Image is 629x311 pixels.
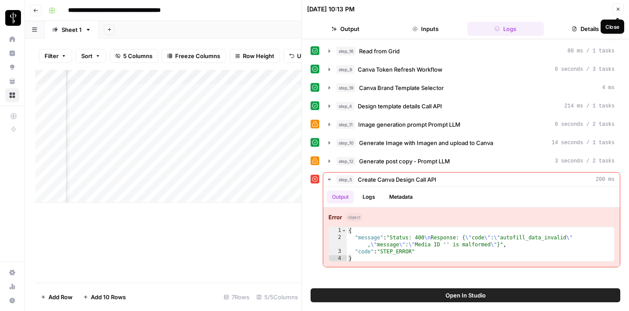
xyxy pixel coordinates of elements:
[45,21,99,38] a: Sheet 1
[547,22,624,36] button: Details
[564,102,615,110] span: 214 ms / 1 tasks
[5,294,19,308] button: Help + Support
[357,190,380,204] button: Logs
[323,136,620,150] button: 14 seconds / 1 tasks
[336,83,356,92] span: step_19
[5,7,19,29] button: Workspace: LP Production Workloads
[39,49,72,63] button: Filter
[467,22,544,36] button: Logs
[297,52,312,60] span: Undo
[323,117,620,131] button: 6 seconds / 2 tasks
[123,52,152,60] span: 5 Columns
[336,138,356,147] span: step_10
[329,248,347,255] div: 3
[446,291,486,300] span: Open In Studio
[323,154,620,168] button: 3 seconds / 2 tasks
[567,47,615,55] span: 80 ms / 1 tasks
[78,290,131,304] button: Add 10 Rows
[243,52,274,60] span: Row Height
[323,99,620,113] button: 214 ms / 1 tasks
[329,255,347,262] div: 4
[336,47,356,55] span: step_16
[359,138,493,147] span: Generate Image with Imagen and upload to Canva
[307,22,384,36] button: Output
[162,49,226,63] button: Freeze Columns
[359,157,450,166] span: Generate post copy - Prompt LLM
[387,22,463,36] button: Inputs
[552,139,615,147] span: 14 seconds / 1 tasks
[323,62,620,76] button: 6 seconds / 3 tasks
[48,293,73,301] span: Add Row
[336,120,355,129] span: step_11
[323,187,620,267] div: 200 ms
[220,290,253,304] div: 7 Rows
[328,213,342,221] strong: Error
[229,49,280,63] button: Row Height
[358,120,460,129] span: Image generation prompt Prompt LLM
[342,227,346,234] span: Toggle code folding, rows 1 through 4
[555,121,615,128] span: 6 seconds / 2 tasks
[5,60,19,74] a: Opportunities
[81,52,93,60] span: Sort
[359,83,444,92] span: Canva Brand Template Selector
[346,213,363,221] span: object
[358,175,436,184] span: Create Canva Design Call API
[76,49,106,63] button: Sort
[110,49,158,63] button: 5 Columns
[62,25,82,34] div: Sheet 1
[91,293,126,301] span: Add 10 Rows
[307,5,355,14] div: [DATE] 10:13 PM
[5,46,19,60] a: Insights
[5,266,19,280] a: Settings
[336,65,354,74] span: step_9
[336,102,354,111] span: step_4
[5,10,21,26] img: LP Production Workloads Logo
[323,44,620,58] button: 80 ms / 1 tasks
[336,175,354,184] span: step_5
[358,102,442,111] span: Design template details Call API
[358,65,442,74] span: Canva Token Refresh Workflow
[253,290,301,304] div: 5/5 Columns
[359,47,400,55] span: Read from Grid
[555,66,615,73] span: 6 seconds / 3 tasks
[323,173,620,187] button: 200 ms
[336,157,356,166] span: step_12
[45,52,59,60] span: Filter
[5,280,19,294] a: Usage
[384,190,418,204] button: Metadata
[5,74,19,88] a: Your Data
[555,157,615,165] span: 3 seconds / 2 tasks
[329,234,347,248] div: 2
[5,32,19,46] a: Home
[175,52,220,60] span: Freeze Columns
[35,290,78,304] button: Add Row
[323,81,620,95] button: 4 ms
[283,49,318,63] button: Undo
[311,288,620,302] button: Open In Studio
[5,88,19,102] a: Browse
[327,190,354,204] button: Output
[602,84,615,92] span: 4 ms
[329,227,347,234] div: 1
[596,176,615,183] span: 200 ms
